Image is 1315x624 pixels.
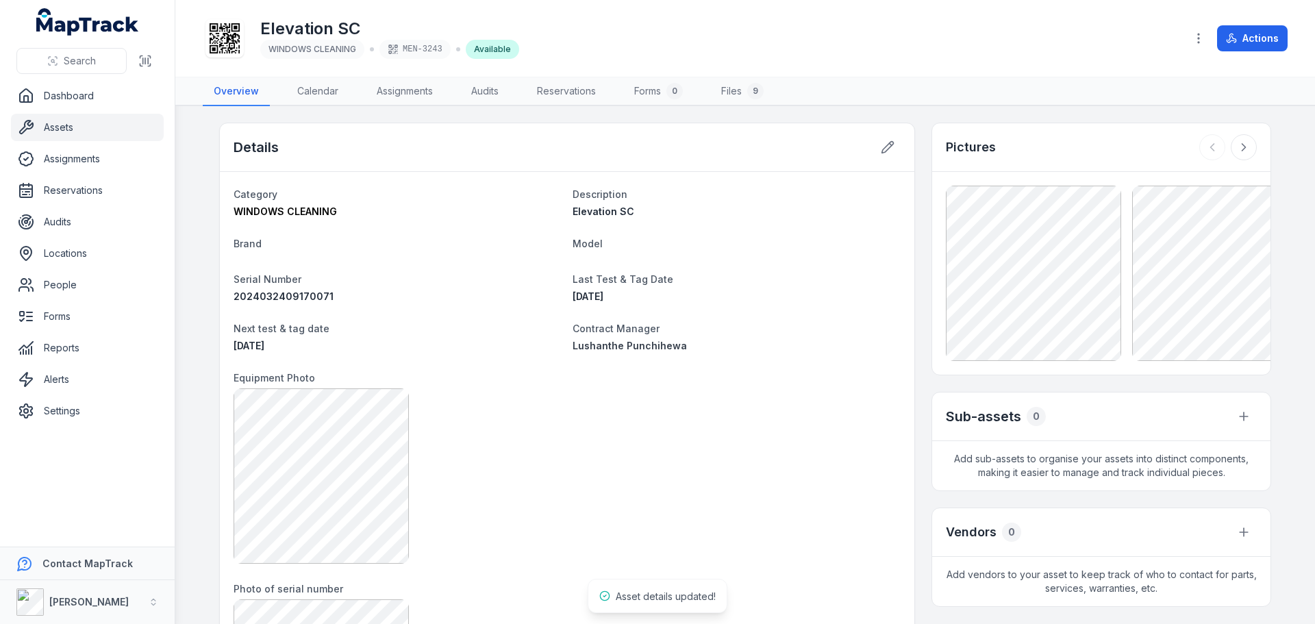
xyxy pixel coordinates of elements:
[526,77,607,106] a: Reservations
[573,273,673,285] span: Last Test & Tag Date
[460,77,510,106] a: Audits
[36,8,139,36] a: MapTrack
[747,83,764,99] div: 9
[932,441,1270,490] span: Add sub-assets to organise your assets into distinct components, making it easier to manage and t...
[234,290,334,302] span: 2024032409170071
[573,323,660,334] span: Contract Manager
[11,114,164,141] a: Assets
[11,177,164,204] a: Reservations
[42,558,133,569] strong: Contact MapTrack
[49,596,129,608] strong: [PERSON_NAME]
[11,240,164,267] a: Locations
[16,48,127,74] button: Search
[616,590,716,602] span: Asset details updated!
[466,40,519,59] div: Available
[234,205,337,217] span: WINDOWS CLEANING
[1002,523,1021,542] div: 0
[11,145,164,173] a: Assignments
[946,407,1021,426] h2: Sub-assets
[666,83,683,99] div: 0
[11,334,164,362] a: Reports
[234,372,315,384] span: Equipment Photo
[946,138,996,157] h3: Pictures
[11,397,164,425] a: Settings
[573,290,603,302] span: [DATE]
[1217,25,1288,51] button: Actions
[268,44,356,54] span: WINDOWS CLEANING
[623,77,694,106] a: Forms0
[573,339,901,353] a: Lushanthe Punchihewa
[710,77,775,106] a: Files9
[1027,407,1046,426] div: 0
[11,82,164,110] a: Dashboard
[260,18,519,40] h1: Elevation SC
[573,238,603,249] span: Model
[234,340,264,351] span: [DATE]
[286,77,349,106] a: Calendar
[379,40,451,59] div: MEN-3243
[573,290,603,302] time: 8/13/2025, 12:00:00 AM
[946,523,997,542] h3: Vendors
[234,138,279,157] h2: Details
[366,77,444,106] a: Assignments
[234,340,264,351] time: 2/13/2026, 12:00:00 AM
[64,54,96,68] span: Search
[234,188,277,200] span: Category
[203,77,270,106] a: Overview
[11,303,164,330] a: Forms
[11,271,164,299] a: People
[573,188,627,200] span: Description
[234,273,301,285] span: Serial Number
[234,583,343,595] span: Photo of serial number
[932,557,1270,606] span: Add vendors to your asset to keep track of who to contact for parts, services, warranties, etc.
[11,366,164,393] a: Alerts
[234,238,262,249] span: Brand
[573,205,634,217] span: Elevation SC
[11,208,164,236] a: Audits
[234,323,329,334] span: Next test & tag date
